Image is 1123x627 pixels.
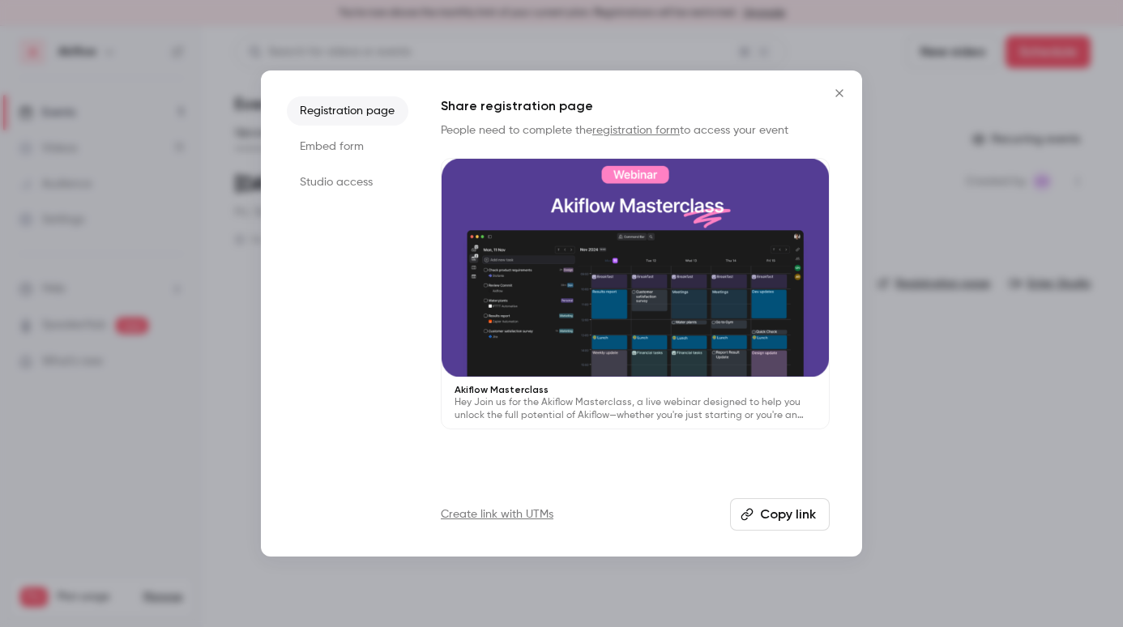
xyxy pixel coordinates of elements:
[287,132,408,161] li: Embed form
[730,498,830,531] button: Copy link
[823,77,856,109] button: Close
[441,122,830,139] p: People need to complete the to access your event
[441,158,830,429] a: Akiflow MasterclassHey Join us for the Akiflow Masterclass, a live webinar designed to help you u...
[287,96,408,126] li: Registration page
[441,96,830,116] h1: Share registration page
[455,383,816,396] p: Akiflow Masterclass
[441,506,553,522] a: Create link with UTMs
[455,396,816,422] p: Hey Join us for the Akiflow Masterclass, a live webinar designed to help you unlock the full pote...
[592,125,680,136] a: registration form
[287,168,408,197] li: Studio access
